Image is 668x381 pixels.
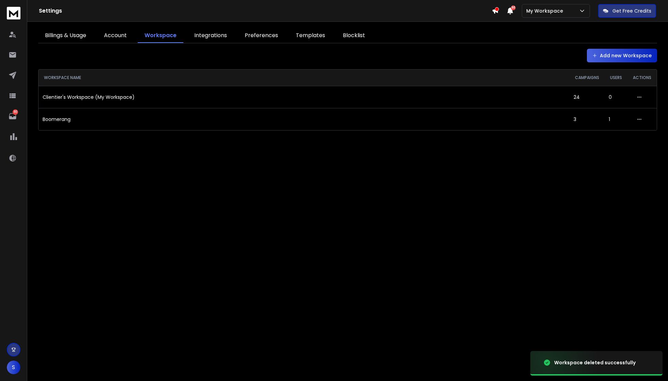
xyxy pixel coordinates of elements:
a: Billings & Usage [38,29,93,43]
td: 0 [605,86,627,108]
span: 50 [511,5,516,10]
h1: Settings [39,7,492,15]
a: Blocklist [336,29,372,43]
a: Preferences [238,29,285,43]
td: 1 [605,108,627,130]
img: logo [7,7,20,19]
button: Add new Workspace [587,49,657,62]
p: Get Free Credits [612,7,651,14]
button: S [7,361,20,374]
th: ACTIONS [627,70,657,86]
a: Integrations [187,29,234,43]
a: Account [97,29,134,43]
td: Clientier's Workspace (My Workspace) [39,86,570,108]
button: Get Free Credits [598,4,656,18]
a: Templates [289,29,332,43]
th: WORKSPACE NAME [39,70,570,86]
a: Workspace [138,29,183,43]
td: Boomerang [39,108,570,130]
th: USERS [605,70,627,86]
p: 80 [13,109,18,115]
td: 24 [570,86,605,108]
th: CAMPAIGNS [570,70,605,86]
td: 3 [570,108,605,130]
div: Workspace deleted successfully [554,359,636,366]
p: My Workspace [526,7,566,14]
a: 80 [6,109,19,123]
